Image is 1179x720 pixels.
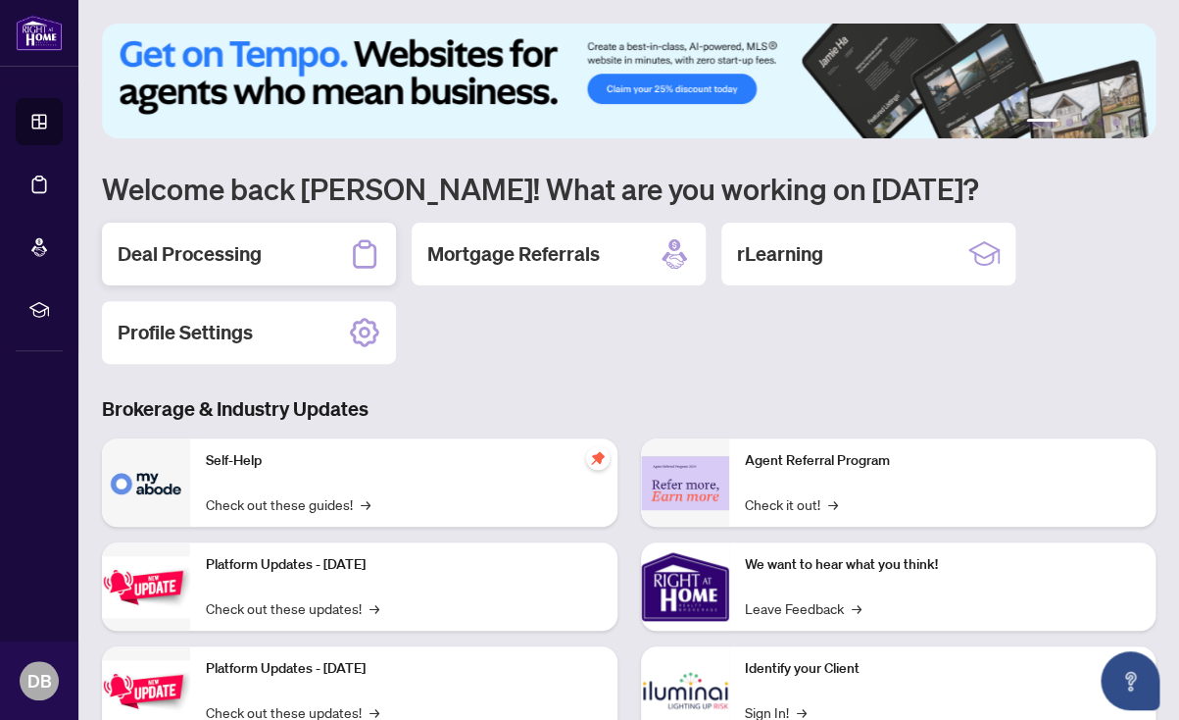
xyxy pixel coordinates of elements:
[586,446,610,470] span: pushpin
[206,597,379,619] a: Check out these updates!→
[852,597,861,619] span: →
[1026,119,1057,127] button: 1
[102,395,1155,423] h3: Brokerage & Industry Updates
[1081,119,1089,127] button: 3
[102,170,1155,207] h1: Welcome back [PERSON_NAME]! What are you working on [DATE]?
[745,450,1141,472] p: Agent Referral Program
[206,658,602,680] p: Platform Updates - [DATE]
[1112,119,1120,127] button: 5
[27,667,52,694] span: DB
[118,240,262,268] h2: Deal Processing
[641,542,729,631] img: We want to hear what you think!
[369,597,379,619] span: →
[206,554,602,576] p: Platform Updates - [DATE]
[641,456,729,510] img: Agent Referral Program
[737,240,823,268] h2: rLearning
[102,24,1155,138] img: Slide 0
[1101,651,1159,710] button: Open asap
[1097,119,1105,127] button: 4
[1065,119,1073,127] button: 2
[1128,119,1136,127] button: 6
[206,450,602,472] p: Self-Help
[118,319,253,346] h2: Profile Settings
[361,493,370,515] span: →
[745,658,1141,680] p: Identify your Client
[427,240,600,268] h2: Mortgage Referrals
[745,597,861,619] a: Leave Feedback→
[828,493,838,515] span: →
[102,556,190,618] img: Platform Updates - July 21, 2025
[16,15,63,51] img: logo
[206,493,370,515] a: Check out these guides!→
[745,493,838,515] a: Check it out!→
[102,438,190,527] img: Self-Help
[745,554,1141,576] p: We want to hear what you think!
